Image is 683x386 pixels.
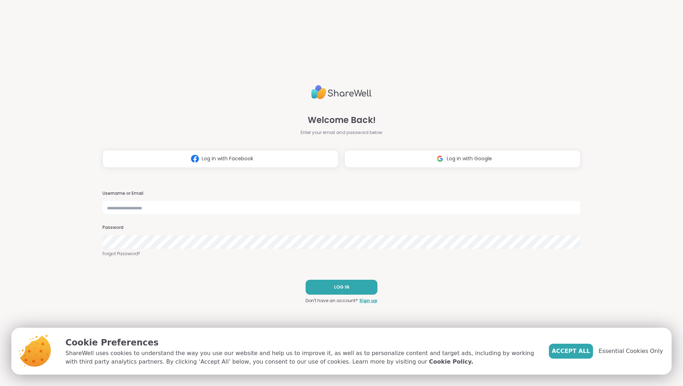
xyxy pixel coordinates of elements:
[599,347,663,355] span: Essential Cookies Only
[447,155,492,162] span: Log in with Google
[65,349,538,366] p: ShareWell uses cookies to understand the way you use our website and help us to improve it, as we...
[344,150,581,168] button: Log in with Google
[102,225,581,231] h3: Password
[188,152,202,165] img: ShareWell Logomark
[429,358,473,366] a: Cookie Policy.
[308,114,376,127] span: Welcome Back!
[102,251,581,257] a: Forgot Password?
[306,297,358,304] span: Don't have an account?
[433,152,447,165] img: ShareWell Logomark
[102,191,581,197] h3: Username or Email
[301,129,382,136] span: Enter your email and password below
[202,155,253,162] span: Log in with Facebook
[102,150,339,168] button: Log in with Facebook
[311,82,372,102] img: ShareWell Logo
[359,297,377,304] a: Sign up
[552,347,590,355] span: Accept All
[334,284,349,290] span: LOG IN
[549,344,593,359] button: Accept All
[306,280,377,295] button: LOG IN
[65,336,538,349] p: Cookie Preferences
